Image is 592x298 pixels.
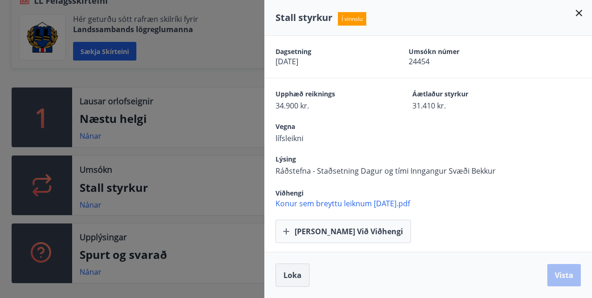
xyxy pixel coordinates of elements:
span: 31.410 kr. [412,101,517,111]
span: Loka [283,270,302,280]
span: Lýsing [276,155,496,166]
button: [PERSON_NAME] við viðhengi [276,220,411,243]
span: 24454 [409,56,509,67]
span: Áætlaður styrkur [412,89,517,101]
span: 34.900 kr. [276,101,380,111]
span: Umsókn númer [409,47,509,56]
button: Loka [276,264,309,287]
span: Vegna [276,122,380,133]
span: Stall styrkur [276,11,332,24]
span: lífsleikni [276,133,380,143]
span: Upphæð reiknings [276,89,380,101]
span: Ráðstefna - Staðsetning Dagur og tími Inngangur Svæði Bekkur [276,166,496,176]
span: Dagsetning [276,47,376,56]
span: Í vinnslu [338,12,366,26]
span: Viðhengi [276,189,303,197]
span: [DATE] [276,56,376,67]
span: Konur sem breyttu leiknum [DATE].pdf [276,198,592,209]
